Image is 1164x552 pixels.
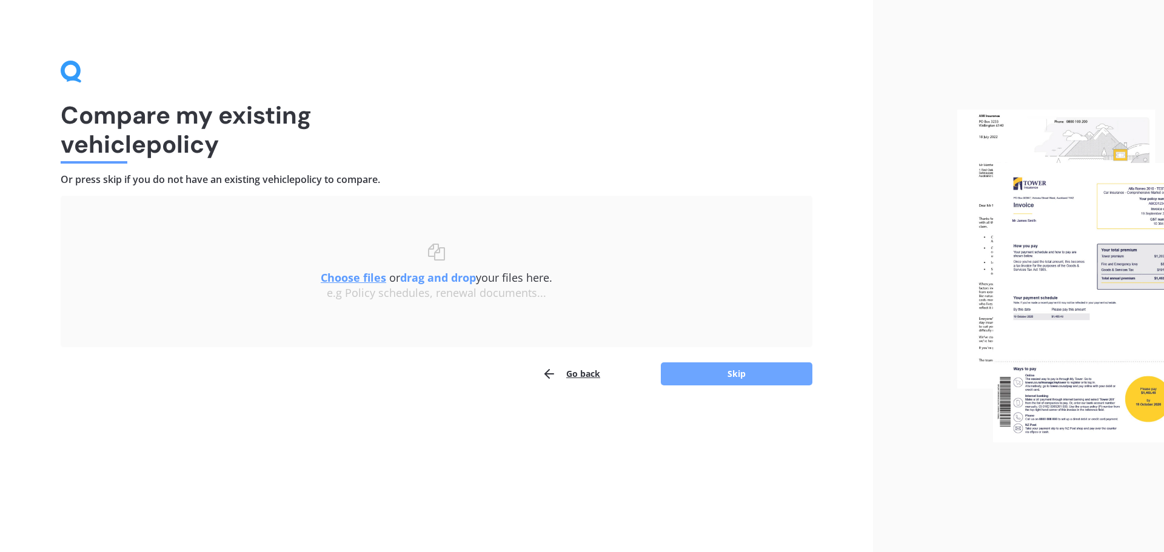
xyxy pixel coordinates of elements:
[85,287,788,300] div: e.g Policy schedules, renewal documents...
[321,270,552,285] span: or your files here.
[661,362,812,385] button: Skip
[321,270,386,285] u: Choose files
[400,270,476,285] b: drag and drop
[61,173,812,186] h4: Or press skip if you do not have an existing vehicle policy to compare.
[542,362,600,386] button: Go back
[957,110,1164,443] img: files.webp
[61,101,812,159] h1: Compare my existing vehicle policy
